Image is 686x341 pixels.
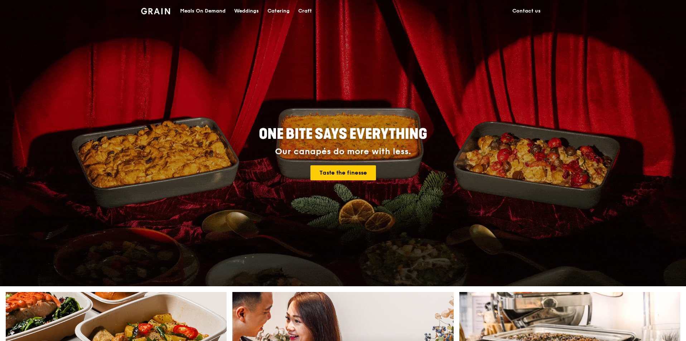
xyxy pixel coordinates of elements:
div: Craft [298,0,312,22]
span: ONE BITE SAYS EVERYTHING [259,126,427,143]
div: Weddings [234,0,259,22]
a: Taste the finesse [310,165,376,180]
div: Our canapés do more with less. [214,147,472,157]
a: Catering [263,0,294,22]
div: Catering [267,0,290,22]
a: Craft [294,0,316,22]
img: Grain [141,8,170,14]
div: Meals On Demand [180,0,226,22]
a: Weddings [230,0,263,22]
a: Contact us [508,0,545,22]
